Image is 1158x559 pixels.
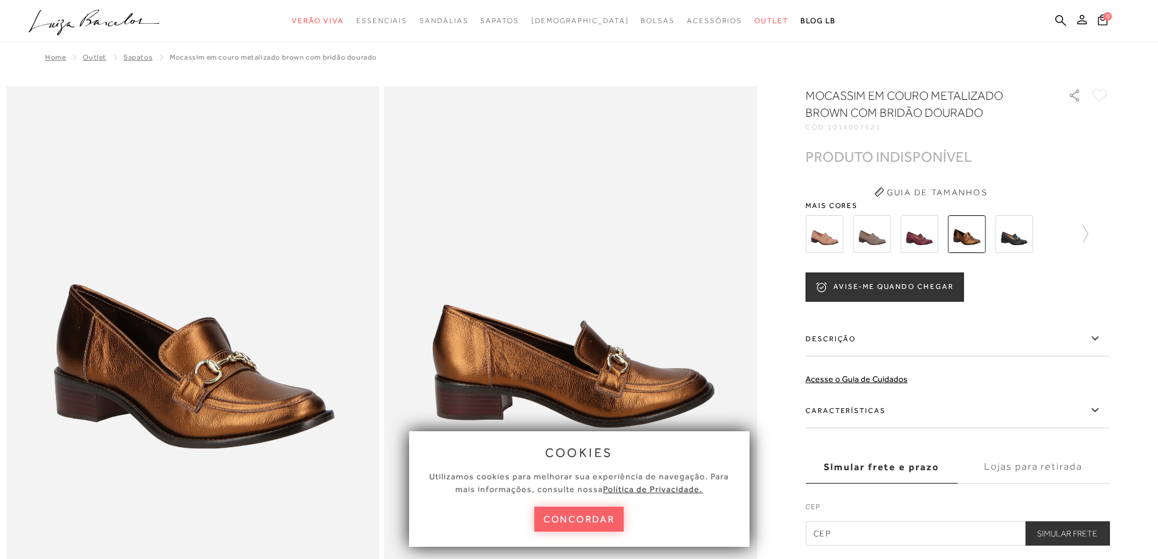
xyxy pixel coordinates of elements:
[827,123,881,131] span: 1014007621
[805,123,1049,131] div: CÓD:
[805,273,963,302] button: AVISE-ME QUANDO CHEGAR
[292,10,344,32] a: categoryNavScreenReaderText
[805,451,957,484] label: Simular frete e prazo
[687,10,742,32] a: categoryNavScreenReaderText
[805,393,1109,428] label: Características
[419,16,468,25] span: Sandálias
[801,16,836,25] span: BLOG LB
[123,53,153,61] a: Sapatos
[83,53,106,61] a: Outlet
[356,16,407,25] span: Essenciais
[805,87,1033,121] h1: MOCASSIM EM COURO METALIZADO BROWN COM BRIDÃO DOURADO
[687,16,742,25] span: Acessórios
[801,10,836,32] a: BLOG LB
[805,150,972,163] div: PRODUTO INDISPONÍVEL
[853,215,891,253] img: MOCASSIM EM COURO CINZA DUMBO COM BRIDÃO DOURADO
[805,374,908,384] a: Acesse o Guia de Cuidados
[641,10,675,32] a: categoryNavScreenReaderText
[995,215,1033,253] img: MOCASSIM EM COURO PRETO COM BRIDÃO DOURADO
[870,182,991,202] button: Guia de Tamanhos
[754,16,788,25] span: Outlet
[480,16,519,25] span: Sapatos
[805,521,1109,546] input: CEP
[1025,521,1109,546] button: Simular Frete
[805,501,1109,518] label: CEP
[429,471,729,494] span: Utilizamos cookies para melhorar sua experiência de navegação. Para mais informações, consulte nossa
[545,446,613,459] span: cookies
[754,10,788,32] a: categoryNavScreenReaderText
[292,16,344,25] span: Verão Viva
[900,215,938,253] img: MOCASSIM EM COURO MARSALA COM BRIDÃO DOURADO
[957,451,1109,484] label: Lojas para retirada
[603,484,703,494] a: Política de Privacidade.
[948,215,985,253] img: MOCASSIM EM COURO METALIZADO BROWN COM BRIDÃO DOURADO
[531,10,629,32] a: noSubCategoriesText
[805,215,843,253] img: MOCASSIM EM COURO BEGE BLUSH COM BRIDÃO DOURADO
[641,16,675,25] span: Bolsas
[534,507,624,532] button: concordar
[356,10,407,32] a: categoryNavScreenReaderText
[1094,13,1111,30] button: 0
[419,10,468,32] a: categoryNavScreenReaderText
[805,321,1109,356] label: Descrição
[1103,12,1112,21] span: 0
[480,10,519,32] a: categoryNavScreenReaderText
[170,53,377,61] span: MOCASSIM EM COURO METALIZADO BROWN COM BRIDÃO DOURADO
[805,202,1109,209] span: Mais cores
[45,53,66,61] a: Home
[531,16,629,25] span: [DEMOGRAPHIC_DATA]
